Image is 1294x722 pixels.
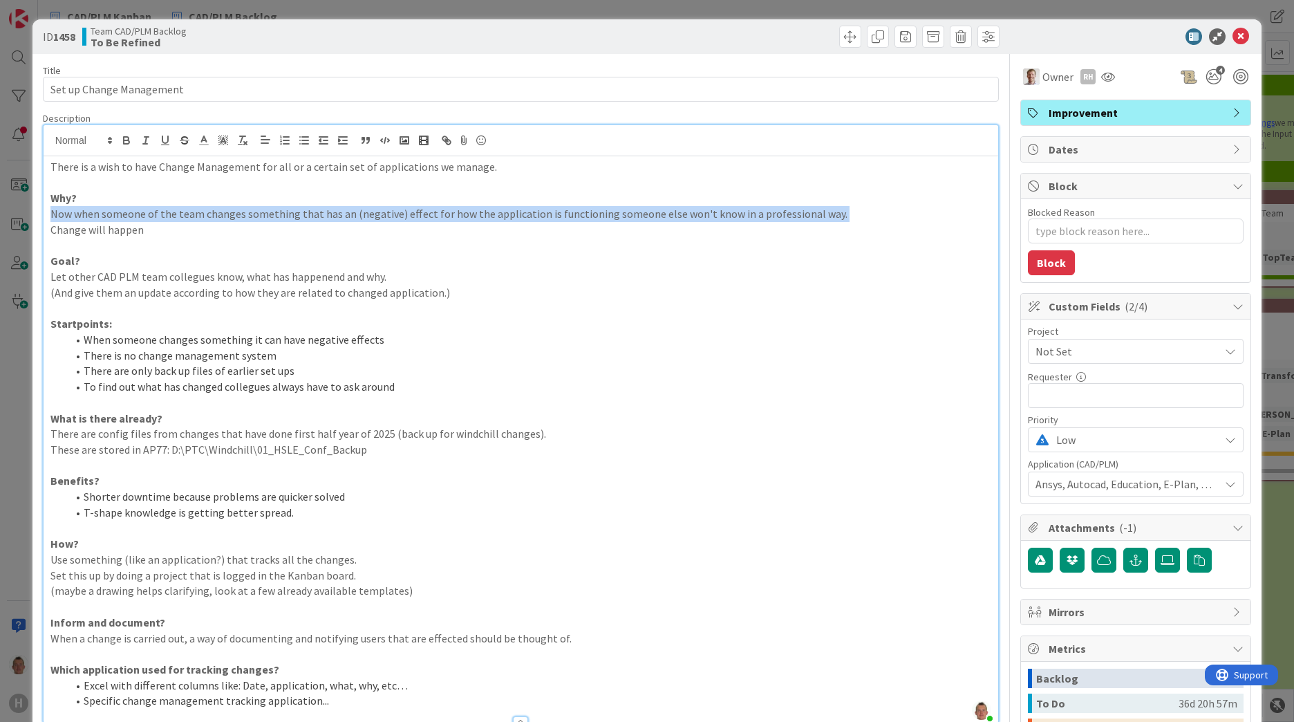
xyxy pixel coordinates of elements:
li: To find out what has changed collegues always have to ask around [67,379,991,395]
p: (maybe a drawing helps clarifying, look at a few already available templates) [50,583,991,599]
p: (And give them an update according to how they are related to changed application.) [50,285,991,301]
p: Set this up by doing a project that is logged in the Kanban board. [50,568,991,584]
strong: How? [50,537,79,550]
div: Application (CAD/PLM) [1028,459,1244,469]
li: There are only back up files of earlier set ups [67,363,991,379]
p: There is a wish to have Change Management for all or a certain set of applications we manage. [50,159,991,175]
span: Improvement [1049,104,1226,121]
p: These are stored in AP77: D:\PTC\Windchill\01_HSLE_Conf_Backup [50,442,991,458]
div: Priority [1028,415,1244,425]
img: BO [1023,68,1040,85]
span: Description [43,112,91,124]
p: Change will happen [50,222,991,238]
div: Project [1028,326,1244,336]
p: Use something (like an application?) that tracks all the changes. [50,552,991,568]
strong: Benefits? [50,474,100,488]
span: Team CAD/PLM Backlog [91,26,187,37]
strong: Startpoints: [50,317,112,331]
span: ( 2/4 ) [1125,299,1147,313]
input: type card name here... [43,77,999,102]
p: When a change is carried out, a way of documenting and notifying users that are effected should b... [50,631,991,647]
span: Ansys, Autocad, Education, E-Plan, Hydrosym, Inventor, ISAH, Office, Sharepoint, TopTeam, Windchi... [1035,476,1219,492]
label: Requester [1028,371,1072,383]
img: X8mj6hJYAujqEDlu7QlL9MAggqSR54HW.jpg [972,701,991,720]
button: Block [1028,250,1075,275]
span: ID [43,28,75,45]
span: Owner [1042,68,1073,85]
li: When someone changes something it can have negative effects [67,332,991,348]
div: To Do [1036,694,1179,713]
li: Shorter downtime because problems are quicker solved [67,489,991,505]
strong: Goal? [50,254,80,268]
p: There are config files from changes that have done first half year of 2025 (back up for windchill... [50,426,991,442]
strong: What is there already? [50,411,162,425]
span: Dates [1049,141,1226,158]
li: Excel with different columns like: Date, application, what, why, etc… [67,678,991,694]
li: T-shape knowledge is getting better spread. [67,505,991,521]
p: Now when someone of the team changes something that has an (negative) effect for how the applicat... [50,206,991,222]
span: Custom Fields [1049,298,1226,315]
span: Support [29,2,63,19]
label: Title [43,64,61,77]
span: ( -1 ) [1119,521,1136,535]
span: Attachments [1049,519,1226,536]
span: Not Set [1035,342,1212,361]
strong: Inform and document? [50,615,165,629]
li: There is no change management system [67,348,991,364]
label: Blocked Reason [1028,206,1095,219]
b: 1458 [53,30,75,44]
span: 4 [1216,66,1225,75]
p: Let other CAD PLM team collegues know, what has happenend and why. [50,269,991,285]
b: To Be Refined [91,37,187,48]
strong: Which application used for tracking changes? [50,663,279,676]
div: RH [1080,69,1096,84]
span: Block [1049,178,1226,194]
span: Low [1056,430,1212,450]
span: Mirrors [1049,604,1226,620]
div: Backlog [1036,669,1222,688]
span: Metrics [1049,640,1226,657]
div: 36d 20h 57m [1179,694,1237,713]
strong: Why? [50,191,77,205]
li: Specific change management tracking application... [67,693,991,709]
